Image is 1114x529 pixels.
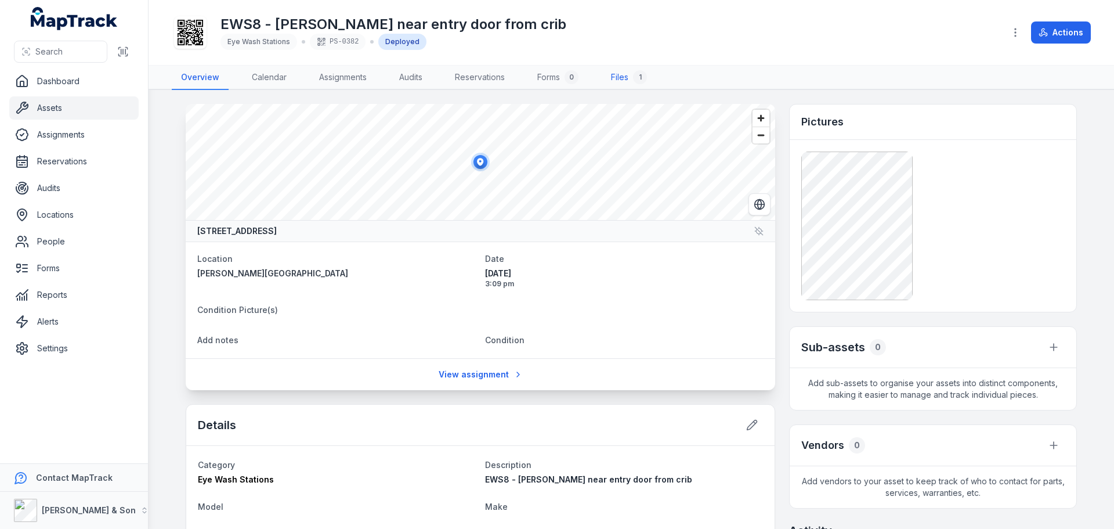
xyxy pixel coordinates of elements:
[31,7,118,30] a: MapTrack
[310,34,366,50] div: PS-0382
[197,268,348,278] span: [PERSON_NAME][GEOGRAPHIC_DATA]
[9,177,139,200] a: Audits
[198,460,235,470] span: Category
[9,96,139,120] a: Assets
[9,283,139,307] a: Reports
[485,279,764,289] span: 3:09 pm
[14,41,107,63] button: Search
[198,417,236,433] h2: Details
[9,70,139,93] a: Dashboard
[801,114,844,130] h3: Pictures
[9,257,139,280] a: Forms
[197,225,277,237] strong: [STREET_ADDRESS]
[36,473,113,483] strong: Contact MapTrack
[485,460,531,470] span: Description
[9,230,139,253] a: People
[633,70,647,84] div: 1
[753,110,769,127] button: Zoom in
[801,339,865,355] h2: Sub-assets
[172,66,229,90] a: Overview
[849,437,865,454] div: 0
[565,70,578,84] div: 0
[446,66,514,90] a: Reservations
[197,305,278,315] span: Condition Picture(s)
[9,203,139,226] a: Locations
[790,368,1076,410] span: Add sub-assets to organise your assets into distinct components, making it easier to manage and t...
[485,335,525,345] span: Condition
[198,502,223,512] span: Model
[753,127,769,143] button: Zoom out
[390,66,432,90] a: Audits
[198,474,274,484] span: Eye Wash Stations
[197,254,233,264] span: Location
[35,46,63,57] span: Search
[485,502,508,512] span: Make
[485,268,764,289] time: 22/04/2025, 3:09:08 pm
[197,335,238,345] span: Add notes
[801,437,844,454] h3: Vendors
[220,15,566,34] h1: EWS8 - [PERSON_NAME] near entry door from crib
[9,150,139,173] a: Reservations
[431,364,530,386] a: View assignment
[186,104,775,220] canvas: Map
[485,268,764,279] span: [DATE]
[243,66,296,90] a: Calendar
[9,310,139,333] a: Alerts
[378,34,426,50] div: Deployed
[1031,21,1091,44] button: Actions
[870,339,886,355] div: 0
[748,193,771,215] button: Switch to Satellite View
[602,66,656,90] a: Files1
[9,123,139,146] a: Assignments
[310,66,376,90] a: Assignments
[528,66,588,90] a: Forms0
[197,268,476,279] a: [PERSON_NAME][GEOGRAPHIC_DATA]
[485,474,692,484] span: EWS8 - [PERSON_NAME] near entry door from crib
[227,37,290,46] span: Eye Wash Stations
[790,466,1076,508] span: Add vendors to your asset to keep track of who to contact for parts, services, warranties, etc.
[485,254,504,264] span: Date
[9,337,139,360] a: Settings
[42,505,136,515] strong: [PERSON_NAME] & Son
